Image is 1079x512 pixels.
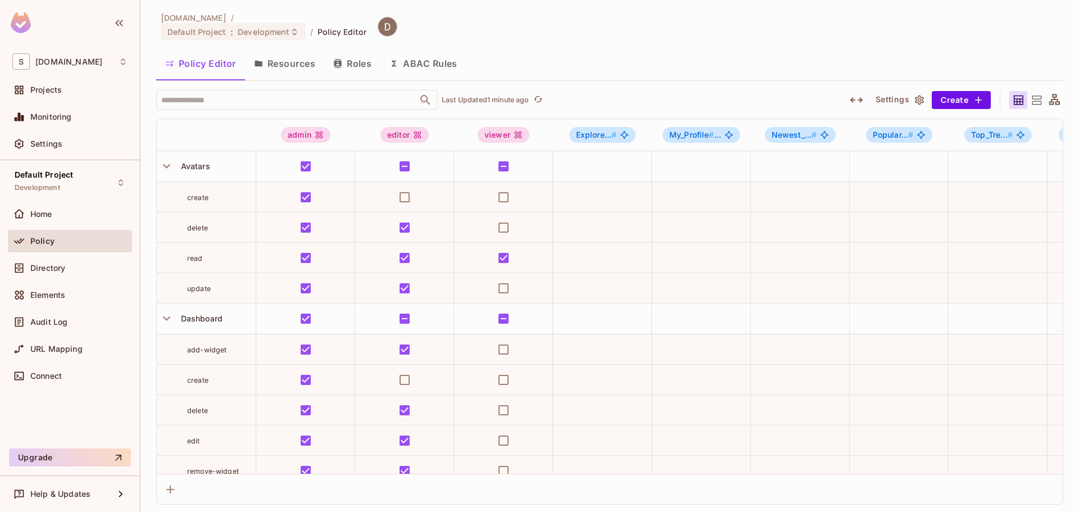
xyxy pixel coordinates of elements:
[161,12,226,23] span: the active workspace
[238,26,289,37] span: Development
[380,49,466,78] button: ABAC Rules
[15,183,60,192] span: Development
[529,93,545,107] span: Click to refresh data
[866,127,933,143] span: Popular_Avatars#admin
[187,193,208,202] span: create
[669,130,714,139] span: My_Profile
[187,467,239,475] span: remove-widget
[765,127,836,143] span: Newest_Avatars#admin
[187,284,211,293] span: update
[11,12,31,33] img: SReyMgAAAABJRU5ErkJggg==
[318,26,367,37] span: Policy Editor
[35,57,102,66] span: Workspace: savameta.com
[324,49,380,78] button: Roles
[30,264,65,273] span: Directory
[30,318,67,327] span: Audit Log
[156,49,245,78] button: Policy Editor
[30,345,83,354] span: URL Mapping
[231,12,234,23] li: /
[908,130,913,139] span: #
[669,130,721,139] span: ...
[30,139,62,148] span: Settings
[811,130,817,139] span: #
[187,346,227,354] span: add-widget
[30,237,55,246] span: Policy
[30,490,90,499] span: Help & Updates
[187,406,208,415] span: delete
[378,17,397,36] img: Dat Nghiem Quoc
[187,224,208,232] span: delete
[663,127,740,143] span: My_Profile#admin
[187,437,200,445] span: edit
[30,112,72,121] span: Monitoring
[971,130,1013,139] span: Top_Tre...
[964,127,1032,143] span: Top_Trending#admin
[230,28,234,37] span: :
[30,210,52,219] span: Home
[932,91,991,109] button: Create
[167,26,226,37] span: Default Project
[1008,130,1013,139] span: #
[533,94,543,106] span: refresh
[30,85,62,94] span: Projects
[310,26,313,37] li: /
[176,161,210,171] span: Avatars
[772,130,817,139] span: Newest_...
[380,127,429,143] div: editor
[281,127,330,143] div: admin
[15,170,73,179] span: Default Project
[478,127,529,143] div: viewer
[871,91,927,109] button: Settings
[9,448,131,466] button: Upgrade
[187,376,208,384] span: create
[418,92,433,108] button: Open
[873,130,914,139] span: Popular...
[576,130,617,139] span: Explore...
[12,53,30,70] span: S
[709,130,714,139] span: #
[30,291,65,300] span: Elements
[442,96,529,105] p: Last Updated 1 minute ago
[30,371,62,380] span: Connect
[245,49,324,78] button: Resources
[611,130,616,139] span: #
[569,127,636,143] span: Explore_Avatar#admin
[532,93,545,107] button: refresh
[187,254,203,262] span: read
[176,314,223,323] span: Dashboard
